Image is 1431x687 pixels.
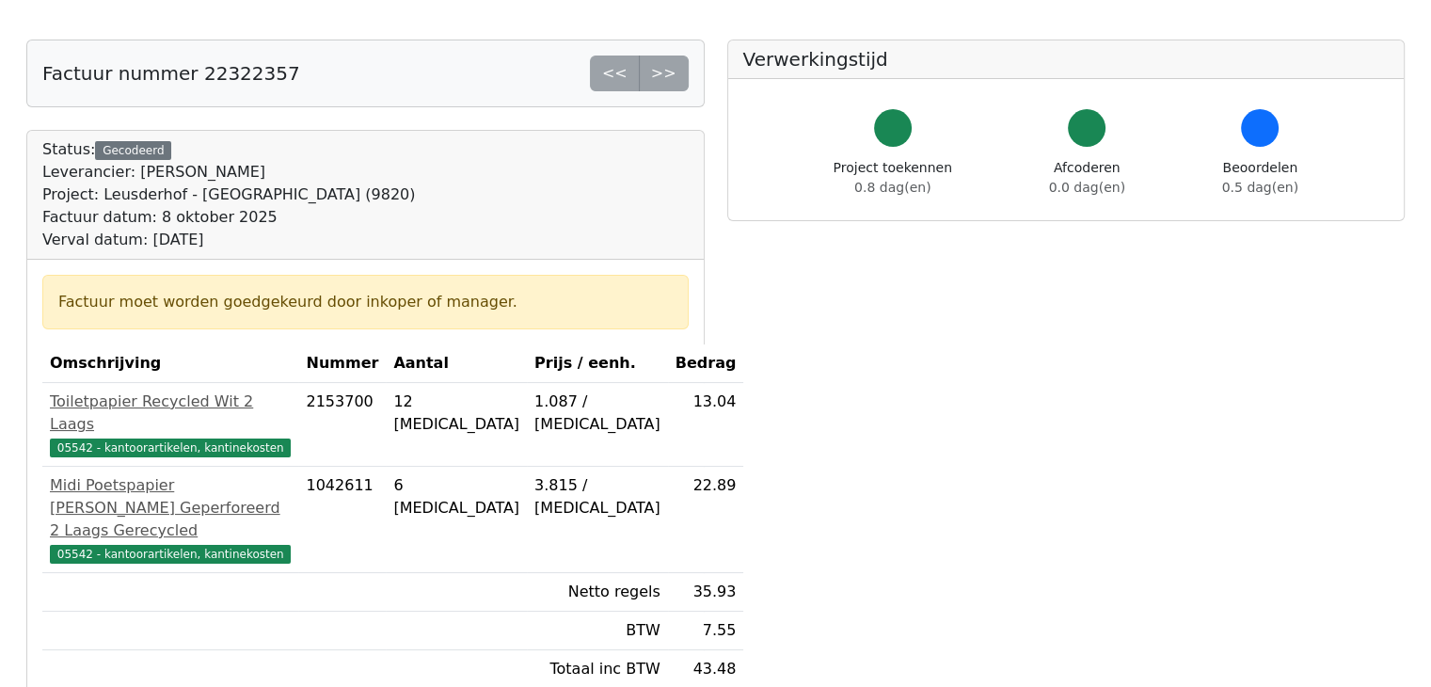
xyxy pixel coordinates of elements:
div: 6 [MEDICAL_DATA] [393,474,519,519]
th: Prijs / eenh. [527,344,668,383]
div: Gecodeerd [95,141,171,160]
th: Nummer [298,344,386,383]
div: 12 [MEDICAL_DATA] [393,391,519,436]
div: 1.087 / [MEDICAL_DATA] [534,391,660,436]
a: Midi Poetspapier [PERSON_NAME] Geperforeerd 2 Laags Gerecycled05542 - kantoorartikelen, kantineko... [50,474,291,565]
th: Bedrag [668,344,744,383]
div: Leverancier: [PERSON_NAME] [42,161,415,184]
span: 05542 - kantoorartikelen, kantinekosten [50,439,291,457]
td: 35.93 [668,573,744,612]
th: Aantal [386,344,527,383]
span: 0.0 dag(en) [1049,180,1125,195]
span: 05542 - kantoorartikelen, kantinekosten [50,545,291,564]
div: Afcoderen [1049,158,1125,198]
td: BTW [527,612,668,650]
div: Factuur moet worden goedgekeurd door inkoper of manager. [58,291,673,313]
th: Omschrijving [42,344,298,383]
div: Project: Leusderhof - [GEOGRAPHIC_DATA] (9820) [42,184,415,206]
a: Toiletpapier Recycled Wit 2 Laags05542 - kantoorartikelen, kantinekosten [50,391,291,458]
div: Verval datum: [DATE] [42,229,415,251]
span: 0.8 dag(en) [854,180,930,195]
div: Toiletpapier Recycled Wit 2 Laags [50,391,291,436]
td: 1042611 [298,467,386,573]
td: 7.55 [668,612,744,650]
div: Beoordelen [1222,158,1298,198]
div: Project toekennen [834,158,952,198]
h5: Verwerkingstijd [743,48,1390,71]
td: 2153700 [298,383,386,467]
td: 22.89 [668,467,744,573]
div: 3.815 / [MEDICAL_DATA] [534,474,660,519]
td: Netto regels [527,573,668,612]
div: Midi Poetspapier [PERSON_NAME] Geperforeerd 2 Laags Gerecycled [50,474,291,542]
span: 0.5 dag(en) [1222,180,1298,195]
td: 13.04 [668,383,744,467]
div: Status: [42,138,415,251]
h5: Factuur nummer 22322357 [42,62,300,85]
div: Factuur datum: 8 oktober 2025 [42,206,415,229]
